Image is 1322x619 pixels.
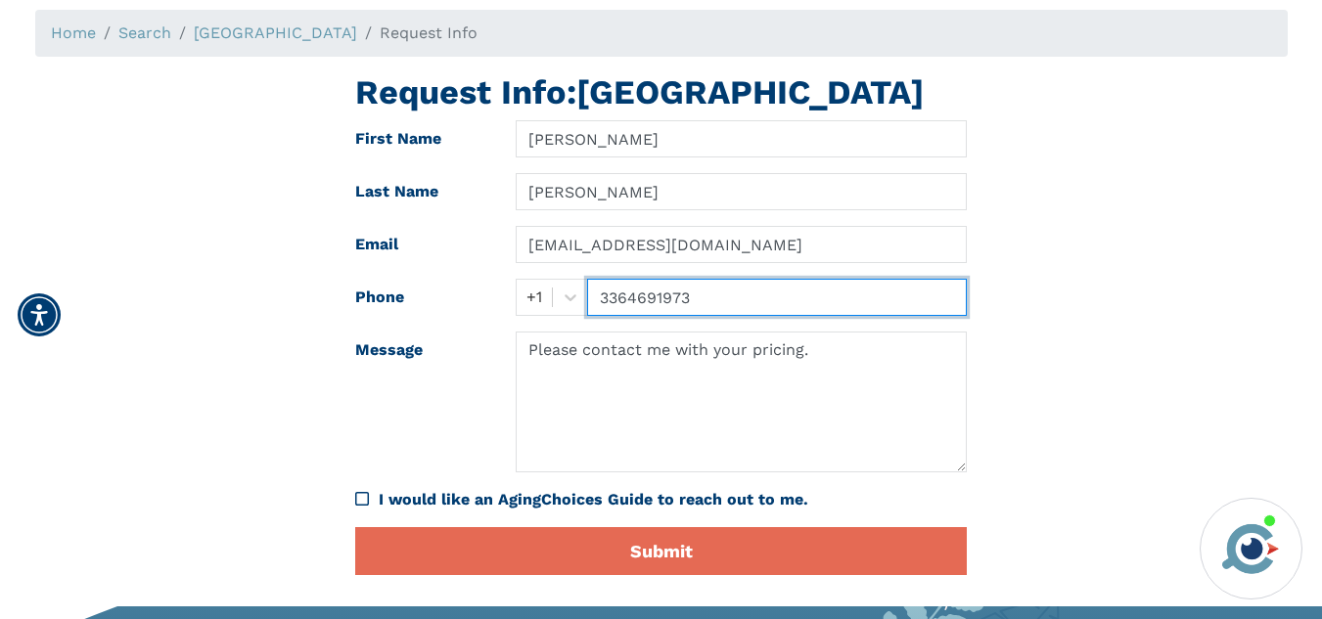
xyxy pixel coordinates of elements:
[355,488,967,511] div: I would like an AgingChoices Guide to reach out to me.
[341,226,501,263] label: Email
[379,488,967,511] div: I would like an AgingChoices Guide to reach out to me.
[341,173,501,210] label: Last Name
[194,23,357,42] a: [GEOGRAPHIC_DATA]
[355,72,967,112] h1: Request Info: [GEOGRAPHIC_DATA]
[18,293,61,336] div: Accessibility Menu
[51,23,96,42] a: Home
[355,527,967,575] button: Submit
[35,10,1288,57] nav: breadcrumb
[935,219,1302,486] iframe: iframe
[380,23,478,42] span: Request Info
[341,279,501,316] label: Phone
[516,332,967,472] textarea: Please contact me with your pricing.
[341,332,501,472] label: Message
[118,23,171,42] a: Search
[341,120,501,157] label: First Name
[1217,515,1284,582] img: avatar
